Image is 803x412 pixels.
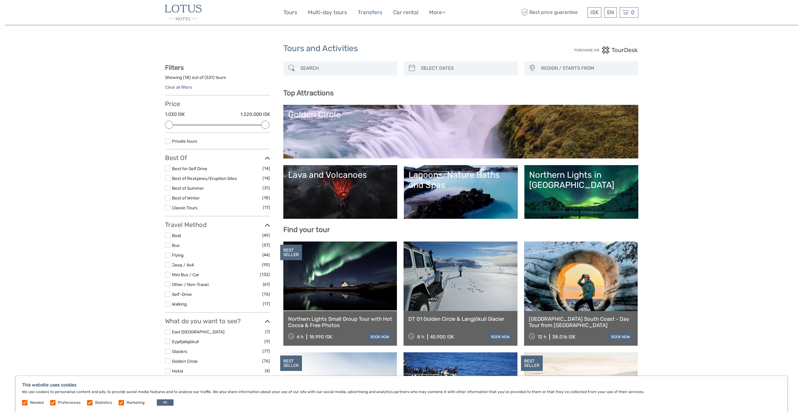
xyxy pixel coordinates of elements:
[263,165,270,172] span: (14)
[430,334,454,340] div: 45.900 ISK
[429,8,446,17] a: More
[262,251,270,259] span: (44)
[393,8,418,17] a: Car rental
[172,302,187,307] a: Walking
[263,300,270,308] span: (17)
[172,166,207,171] a: Best for Self Drive
[280,355,302,371] div: BEST SELLER
[260,271,270,278] span: (132)
[157,399,174,406] button: OK
[172,253,184,258] a: Flying
[127,400,145,405] label: Marketing
[172,329,224,334] a: East [GEOGRAPHIC_DATA]
[574,46,638,54] img: PurchaseViaTourDesk.png
[488,333,513,341] a: book now
[409,170,513,214] a: Lagoons, Nature Baths and Spas
[264,338,270,345] span: (9)
[263,204,270,211] span: (17)
[172,176,237,181] a: Best of Reykjanes/Eruption Sites
[521,355,543,371] div: BEST SELLER
[608,333,633,341] a: book now
[262,357,270,365] span: (76)
[529,170,634,214] a: Northern Lights in [GEOGRAPHIC_DATA]
[165,100,270,108] h3: Price
[265,328,270,335] span: (1)
[263,281,270,288] span: (61)
[283,225,330,234] b: Find your tour
[590,9,599,15] span: ISK
[538,63,635,74] button: REGION / STARTS FROM
[604,7,617,18] div: EN
[9,11,71,16] p: We're away right now. Please check back later!
[172,282,209,287] a: Other / Non-Travel
[73,10,80,17] button: Open LiveChat chat widget
[262,261,270,268] span: (95)
[358,8,382,17] a: Transfers
[165,111,185,118] label: 1.030 ISK
[165,64,184,71] strong: Filters
[283,89,334,97] b: Top Attractions
[172,292,192,297] a: Self-Drive
[165,154,270,162] h3: Best Of
[288,170,393,214] a: Lava and Volcanoes
[172,272,199,277] a: Mini Bus / Car
[418,63,515,74] input: SELECT DATES
[408,316,513,322] a: DT 01 Golden Circle & Langjökull Glacier
[298,63,394,74] input: SEARCH
[95,400,112,405] label: Statistics
[172,368,183,373] a: Hekla
[262,290,270,298] span: (76)
[630,9,635,15] span: 0
[262,232,270,239] span: (49)
[280,245,302,260] div: BEST SELLER
[172,359,198,364] a: Golden Circle
[240,111,270,118] label: 1.220.000 ISK
[520,7,586,18] span: Best price guarantee
[263,175,270,182] span: (14)
[172,139,197,144] a: Private tours
[308,8,347,17] a: Multi-day tours
[172,339,199,344] a: Eyjafjallajökull
[552,334,576,340] div: 38.016 ISK
[30,400,44,405] label: Needed
[409,170,513,190] div: Lagoons, Nature Baths and Spas
[172,243,180,248] a: Bus
[368,333,392,341] a: book now
[172,205,198,210] a: Classic Tours
[538,334,546,340] span: 12 h
[206,75,213,81] label: 531
[263,184,270,192] span: (31)
[172,262,194,267] a: Jeep / 4x4
[172,195,200,200] a: Best of Winter
[185,75,189,81] label: 18
[172,233,181,238] a: Boat
[165,85,192,90] a: Clear all filters
[262,242,270,249] span: (57)
[172,349,187,354] a: Glaciers
[172,186,204,191] a: Best of Summer
[288,170,393,180] div: Lava and Volcanoes
[58,400,80,405] label: Preferences
[288,110,634,154] a: Golden Circle
[297,334,304,340] span: 4 h
[16,376,787,412] div: We use cookies to personalise content and ads, to provide social media features and to analyse ou...
[283,8,297,17] a: Tours
[529,170,634,190] div: Northern Lights in [GEOGRAPHIC_DATA]
[165,5,202,20] img: 40-5dc62ba0-bbfb-450f-bd65-f0e2175b1aef_logo_small.jpg
[165,317,270,325] h3: What do you want to see?
[262,194,270,201] span: (18)
[417,334,424,340] span: 8 h
[529,316,633,329] a: [GEOGRAPHIC_DATA] South Coast - Day Tour from [GEOGRAPHIC_DATA]
[263,348,270,355] span: (77)
[283,44,520,54] h1: Tours and Activities
[22,382,781,388] h5: This website uses cookies
[288,110,634,120] div: Golden Circle
[288,316,393,329] a: Northern Lights Small Group Tour with Hot Cocoa & Free Photos
[309,334,332,340] div: 18.990 ISK
[165,221,270,229] h3: Travel Method
[165,75,270,84] div: Showing ( ) out of ( ) tours
[265,367,270,374] span: (4)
